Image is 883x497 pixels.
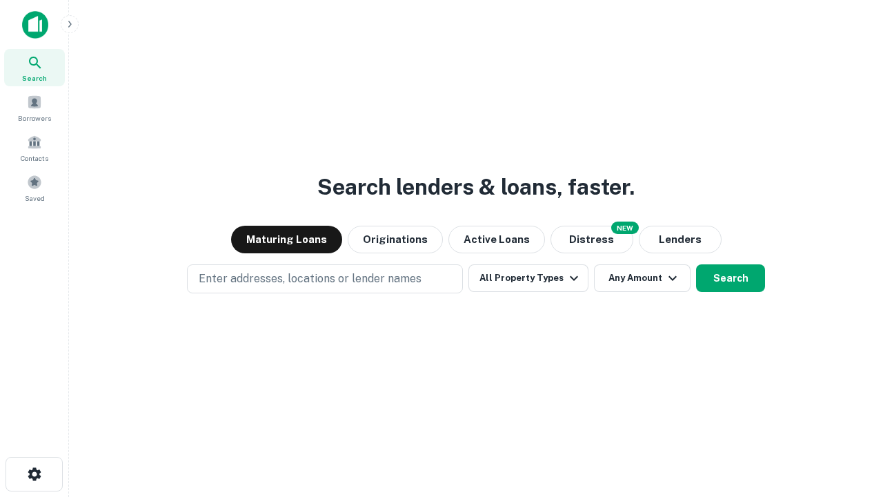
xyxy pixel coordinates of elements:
[448,226,545,253] button: Active Loans
[639,226,722,253] button: Lenders
[348,226,443,253] button: Originations
[4,169,65,206] a: Saved
[4,49,65,86] a: Search
[4,129,65,166] a: Contacts
[18,113,51,124] span: Borrowers
[696,264,765,292] button: Search
[22,72,47,84] span: Search
[317,170,635,204] h3: Search lenders & loans, faster.
[187,264,463,293] button: Enter addresses, locations or lender names
[21,153,48,164] span: Contacts
[22,11,48,39] img: capitalize-icon.png
[199,271,421,287] p: Enter addresses, locations or lender names
[4,89,65,126] a: Borrowers
[814,387,883,453] iframe: Chat Widget
[550,226,633,253] button: Search distressed loans with lien and other non-mortgage details.
[25,193,45,204] span: Saved
[611,222,639,234] div: NEW
[468,264,588,292] button: All Property Types
[594,264,691,292] button: Any Amount
[231,226,342,253] button: Maturing Loans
